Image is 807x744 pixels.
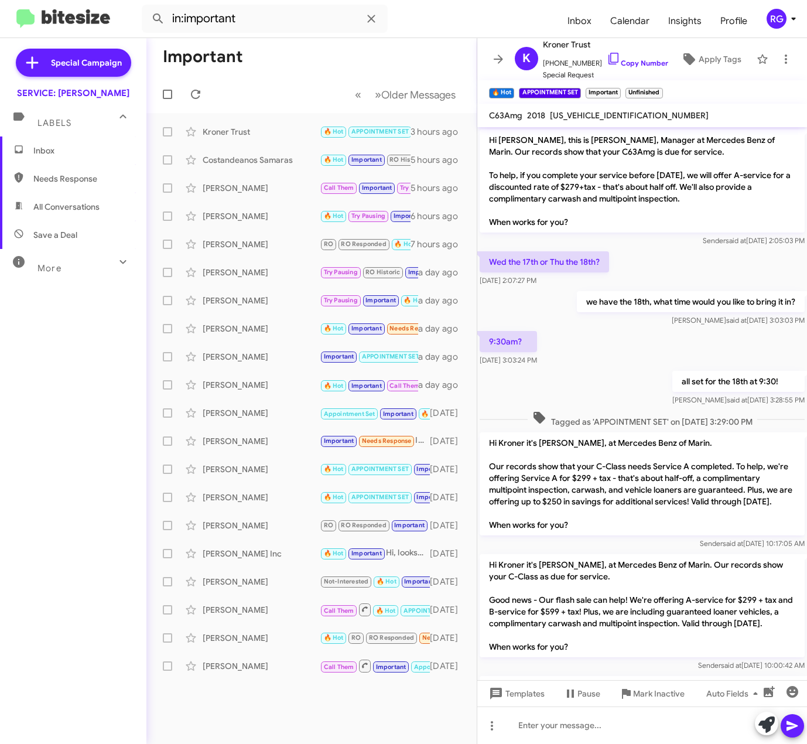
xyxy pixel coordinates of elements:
[381,88,456,101] span: Older Messages
[324,296,358,304] span: Try Pausing
[37,118,71,128] span: Labels
[394,521,425,529] span: Important
[320,631,430,644] div: I can't deal w/ this til late Oct. What is total price please?
[767,9,787,29] div: RG
[480,331,537,352] p: 9:30am?
[489,88,514,98] small: 🔥 Hot
[489,110,522,121] span: C63Amg
[362,184,392,192] span: Important
[348,83,368,107] button: Previous
[558,4,601,38] span: Inbox
[351,550,382,557] span: Important
[383,410,413,418] span: Important
[394,240,414,248] span: 🔥 Hot
[727,395,747,404] span: said at
[477,683,554,704] button: Templates
[203,576,320,588] div: [PERSON_NAME]
[389,156,424,163] span: RO Historic
[672,395,805,404] span: [PERSON_NAME] [DATE] 3:28:55 PM
[601,4,659,38] a: Calendar
[324,437,354,445] span: Important
[726,236,746,245] span: said at
[324,156,344,163] span: 🔥 Hot
[480,276,536,285] span: [DATE] 2:07:27 PM
[324,382,344,390] span: 🔥 Hot
[633,683,685,704] span: Mark Inactive
[757,9,794,29] button: RG
[324,663,354,671] span: Call Them
[389,382,420,390] span: Call Them
[577,683,600,704] span: Pause
[203,660,320,672] div: [PERSON_NAME]
[324,353,354,360] span: Important
[320,602,430,617] div: Ok. Will let you know
[480,251,609,272] p: Wed the 17th or Thu the 18th?
[324,607,354,615] span: Call Them
[203,379,320,391] div: [PERSON_NAME]
[324,578,369,585] span: Not-Interested
[324,550,344,557] span: 🔥 Hot
[142,5,388,33] input: Search
[203,604,320,616] div: [PERSON_NAME]
[203,323,320,335] div: [PERSON_NAME]
[375,87,381,102] span: »
[430,548,467,559] div: [DATE]
[17,87,129,99] div: SERVICE: [PERSON_NAME]
[519,88,580,98] small: APPOINTMENT SET
[320,209,411,223] div: That's great. Thanks.
[320,153,411,166] div: Wonderful
[698,661,805,670] span: Sender [DATE] 10:00:42 AM
[33,229,77,241] span: Save a Deal
[365,296,396,304] span: Important
[33,145,133,156] span: Inbox
[351,325,382,332] span: Important
[320,237,411,251] div: Sounds good!
[550,110,709,121] span: [US_VEHICLE_IDENTIFICATION_NUMBER]
[480,554,805,657] p: Hi Kroner it's [PERSON_NAME], at Mercedes Benz of Marin. Our records show your C-Class as due for...
[430,660,467,672] div: [DATE]
[430,604,467,616] div: [DATE]
[320,322,418,335] div: Great!
[324,634,344,641] span: 🔥 Hot
[721,661,741,670] span: said at
[203,182,320,194] div: [PERSON_NAME]
[320,377,418,392] div: Inbound Call
[320,125,411,138] div: Hello, I am unable to see the message or phone number. If you can kindly send it over that would ...
[487,683,545,704] span: Templates
[320,547,430,560] div: Hi, looks like we recommended 2 tires in the red. I can offer $91.00 ~ off 2 tires , total w/labo...
[324,128,344,135] span: 🔥 Hot
[422,634,472,641] span: Needs Response
[416,465,447,473] span: Important
[320,575,430,588] div: Hi Bong, we do have a coupon on our website that I can honor for $100.00 off brake pad & rotor re...
[671,49,751,70] button: Apply Tags
[389,325,439,332] span: Needs Response
[320,293,418,307] div: Liked “Perfect, I will set your appointment for [DATE] 1:00pm”
[203,126,320,138] div: Kroner Trust
[320,518,430,532] div: Will do. Thank you!
[430,492,467,503] div: [DATE]
[203,154,320,166] div: Costandeanos Samaras
[320,350,418,363] div: Thank you for letting me know! If you need any assistance in the future or want to schedule an ap...
[324,410,375,418] span: Appointment Set
[203,238,320,250] div: [PERSON_NAME]
[320,405,430,420] div: I’ll schedule your appointment for [DATE] at 9 AM. Thank you! If you have any other requests or n...
[341,240,386,248] span: RO Responded
[324,184,354,192] span: Call Them
[625,88,662,98] small: Unfinished
[430,576,467,588] div: [DATE]
[430,407,467,419] div: [DATE]
[203,548,320,559] div: [PERSON_NAME] Inc
[394,212,424,220] span: Important
[33,201,100,213] span: All Conversations
[418,267,467,278] div: a day ago
[554,683,610,704] button: Pause
[480,129,805,233] p: Hi [PERSON_NAME], this is [PERSON_NAME], Manager at Mercedes Benz of Marin. Our records show that...
[430,520,467,531] div: [DATE]
[543,37,668,52] span: Kroner Trust
[16,49,131,77] a: Special Campaign
[377,578,396,585] span: 🔥 Hot
[320,658,430,673] div: Hi [PERSON_NAME], I see the new e53 wagons are buildable on the website. How long would it take t...
[324,493,344,501] span: 🔥 Hot
[320,434,430,448] div: I have requested the past work details of history on several occasions, but I have yet to receive...
[411,182,467,194] div: 5 hours ago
